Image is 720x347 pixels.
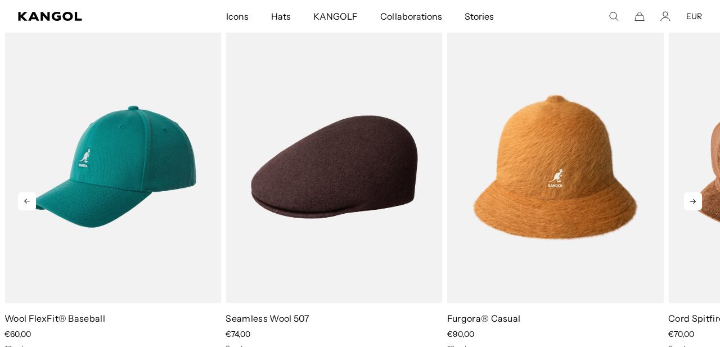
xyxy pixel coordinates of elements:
[447,329,474,339] span: €90,00
[609,11,619,21] summary: Search here
[634,11,645,21] button: Cart
[226,31,442,303] img: color-espresso
[226,329,250,339] span: €74,00
[447,312,664,325] p: Furgora® Casual
[668,329,694,339] span: €70,00
[4,329,31,339] span: €60,00
[4,312,221,325] p: Wool FlexFit® Baseball
[4,31,221,303] img: color-fanfare
[686,11,702,21] button: EUR
[18,12,149,21] a: Kangol
[226,312,442,325] p: Seamless Wool 507
[660,11,670,21] a: Account
[447,31,664,303] img: color-rustic-caramel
